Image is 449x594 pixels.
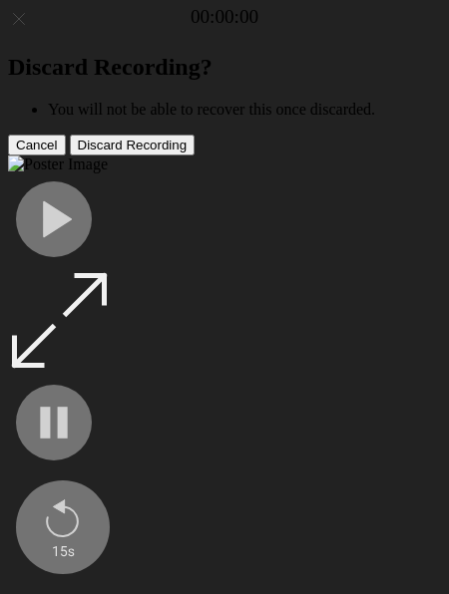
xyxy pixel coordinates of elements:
a: 00:00:00 [191,6,258,28]
h2: Discard Recording? [8,54,441,81]
button: Discard Recording [70,135,196,155]
img: Poster Image [8,155,108,173]
button: Cancel [8,135,66,155]
li: You will not be able to recover this once discarded. [48,101,441,119]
